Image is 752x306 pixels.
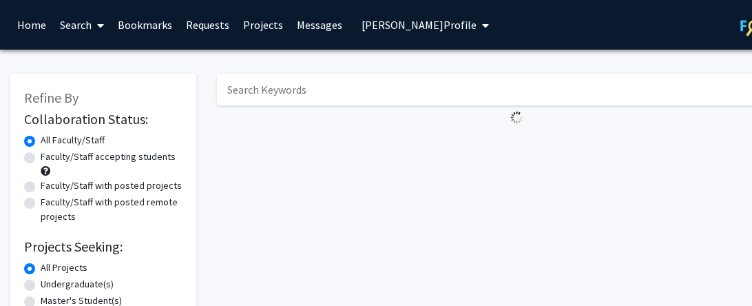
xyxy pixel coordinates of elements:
label: Faculty/Staff with posted remote projects [41,195,182,224]
a: Home [10,1,53,49]
a: Projects [236,1,290,49]
span: Refine By [24,89,79,106]
label: All Faculty/Staff [41,133,105,147]
label: Faculty/Staff accepting students [41,150,176,164]
a: Requests [179,1,236,49]
label: All Projects [41,261,87,275]
a: Bookmarks [111,1,179,49]
h2: Projects Seeking: [24,238,182,255]
img: Loading [505,105,529,130]
a: Search [53,1,111,49]
label: Undergraduate(s) [41,277,114,292]
label: Faculty/Staff with posted projects [41,178,182,193]
span: [PERSON_NAME] Profile [362,18,477,32]
a: Messages [290,1,349,49]
h2: Collaboration Status: [24,111,182,127]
